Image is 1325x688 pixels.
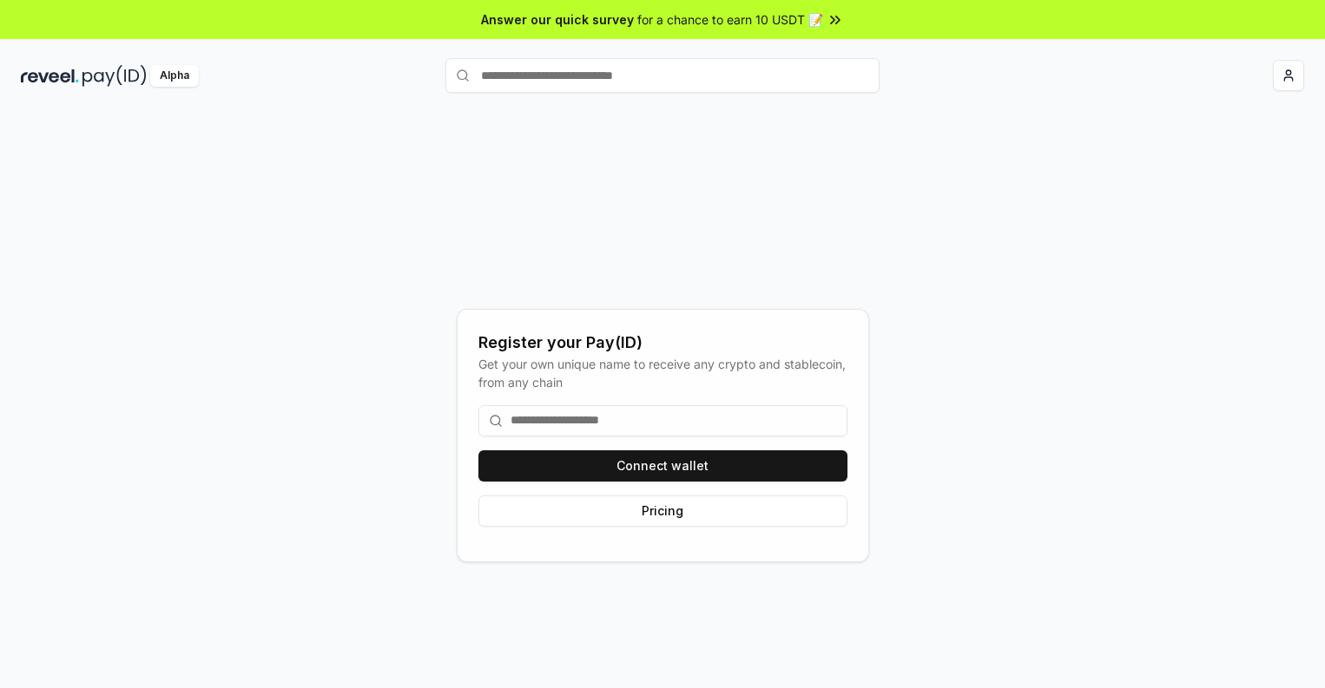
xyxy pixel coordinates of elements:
button: Connect wallet [478,450,847,482]
div: Get your own unique name to receive any crypto and stablecoin, from any chain [478,355,847,391]
button: Pricing [478,495,847,527]
div: Alpha [150,65,199,87]
span: for a chance to earn 10 USDT 📝 [637,10,823,29]
span: Answer our quick survey [481,10,634,29]
div: Register your Pay(ID) [478,331,847,355]
img: pay_id [82,65,147,87]
img: reveel_dark [21,65,79,87]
